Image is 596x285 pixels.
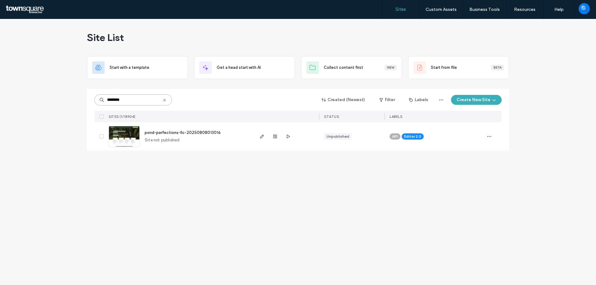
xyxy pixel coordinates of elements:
label: Sites [395,7,406,12]
button: Filter [373,95,401,105]
a: pond-perfections-llc-20250808013016 [145,130,221,135]
div: Collect content firstNew [301,56,402,79]
label: Help [554,7,564,12]
div: Start from fileBeta [408,56,509,79]
span: Get a head start with AI [217,65,261,71]
span: Site not published [145,137,180,143]
div: Beta [491,65,504,70]
span: STATUS [324,114,339,119]
span: Start with a template [110,65,149,71]
button: Created (Newest) [316,95,371,105]
label: Resources [514,7,535,12]
button: 🔍 [579,3,590,14]
span: Collect content first [324,65,363,71]
div: New [385,65,397,70]
span: Start from file [431,65,457,71]
label: Business Tools [469,7,500,12]
span: API [392,134,398,139]
span: SITES (1/18904) [109,114,136,119]
div: Get a head start with AI [194,56,295,79]
span: LABELS [390,114,402,119]
span: Editor 2.0 [404,134,421,139]
div: Start with a template [87,56,188,79]
span: Site List [87,31,124,44]
div: Unpublished [327,134,349,139]
button: Labels [404,95,434,105]
span: Help [14,4,27,10]
button: Create New Site [451,95,502,105]
label: Custom Assets [426,7,457,12]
